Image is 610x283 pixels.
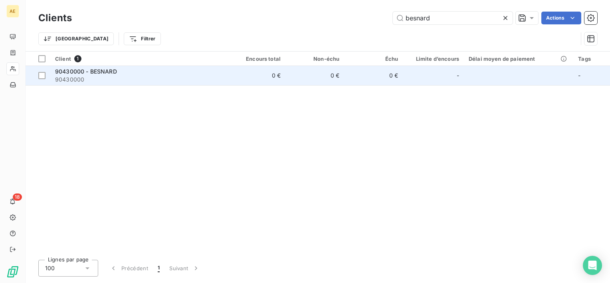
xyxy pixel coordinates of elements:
[578,72,580,79] span: -
[393,12,513,24] input: Rechercher
[38,32,114,45] button: [GEOGRAPHIC_DATA]
[38,11,72,25] h3: Clients
[285,66,344,85] td: 0 €
[158,264,160,272] span: 1
[344,66,403,85] td: 0 €
[55,68,117,75] span: 90430000 - BESNARD
[105,260,153,277] button: Précédent
[55,76,222,84] span: 90430000
[164,260,205,277] button: Suivant
[457,72,459,80] span: -
[469,56,568,62] div: Délai moyen de paiement
[74,55,81,62] span: 1
[55,56,71,62] span: Client
[583,256,602,275] div: Open Intercom Messenger
[578,56,605,62] div: Tags
[290,56,339,62] div: Non-échu
[6,265,19,278] img: Logo LeanPay
[541,12,581,24] button: Actions
[227,66,285,85] td: 0 €
[124,32,160,45] button: Filtrer
[13,193,22,201] span: 18
[232,56,281,62] div: Encours total
[408,56,459,62] div: Limite d’encours
[6,5,19,18] div: AE
[153,260,164,277] button: 1
[349,56,398,62] div: Échu
[45,264,55,272] span: 100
